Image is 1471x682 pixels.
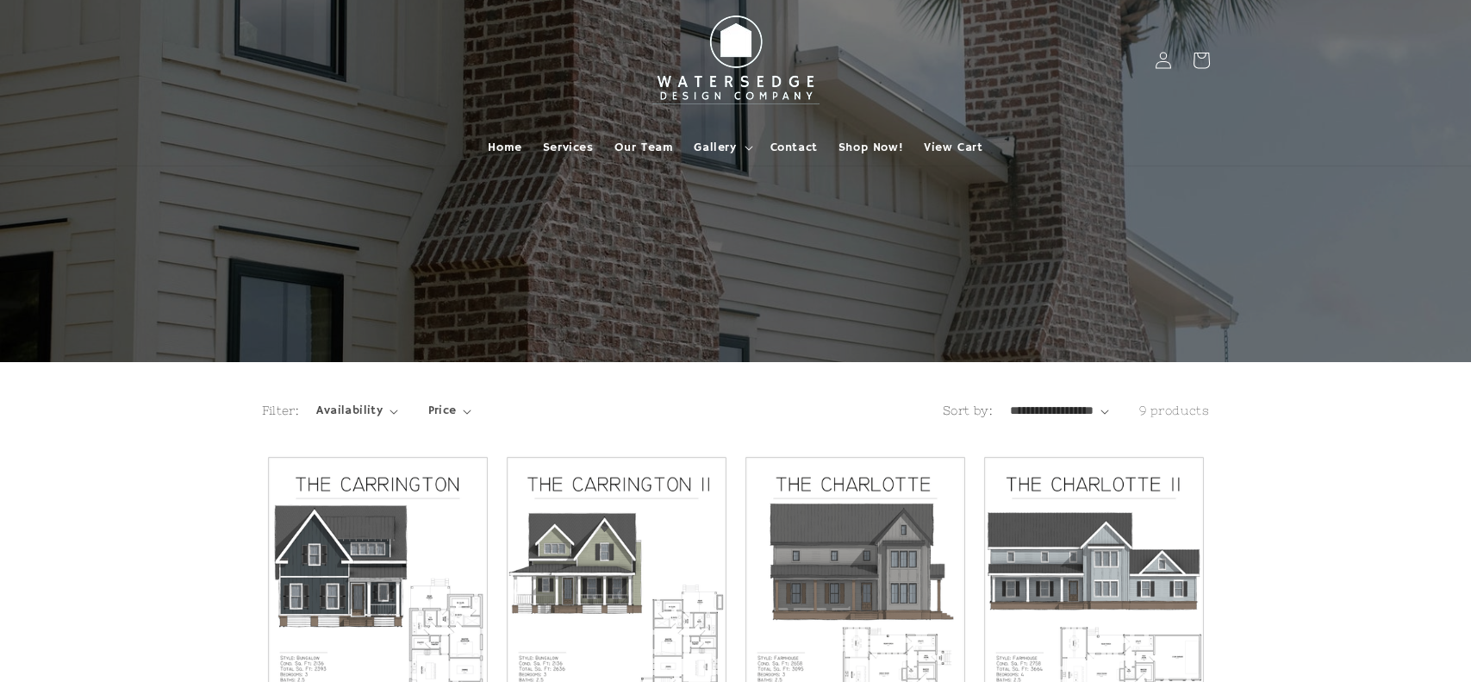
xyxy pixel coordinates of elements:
h2: Filter: [262,402,300,420]
summary: Price [428,402,472,420]
a: Our Team [604,129,684,166]
span: Price [428,402,457,420]
span: Availability [316,402,383,420]
span: Home [488,140,521,155]
a: Home [477,129,532,166]
label: Sort by: [943,404,993,417]
span: Shop Now! [838,140,903,155]
a: Services [533,129,604,166]
summary: Availability (0 selected) [316,402,397,420]
span: View Cart [924,140,982,155]
span: Contact [770,140,818,155]
span: Services [543,140,594,155]
summary: Gallery [683,129,759,166]
span: Our Team [614,140,674,155]
a: Contact [760,129,828,166]
span: 9 products [1139,404,1210,417]
a: Shop Now! [828,129,913,166]
img: Watersedge Design Co [641,7,831,114]
a: View Cart [913,129,993,166]
span: Gallery [694,140,736,155]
